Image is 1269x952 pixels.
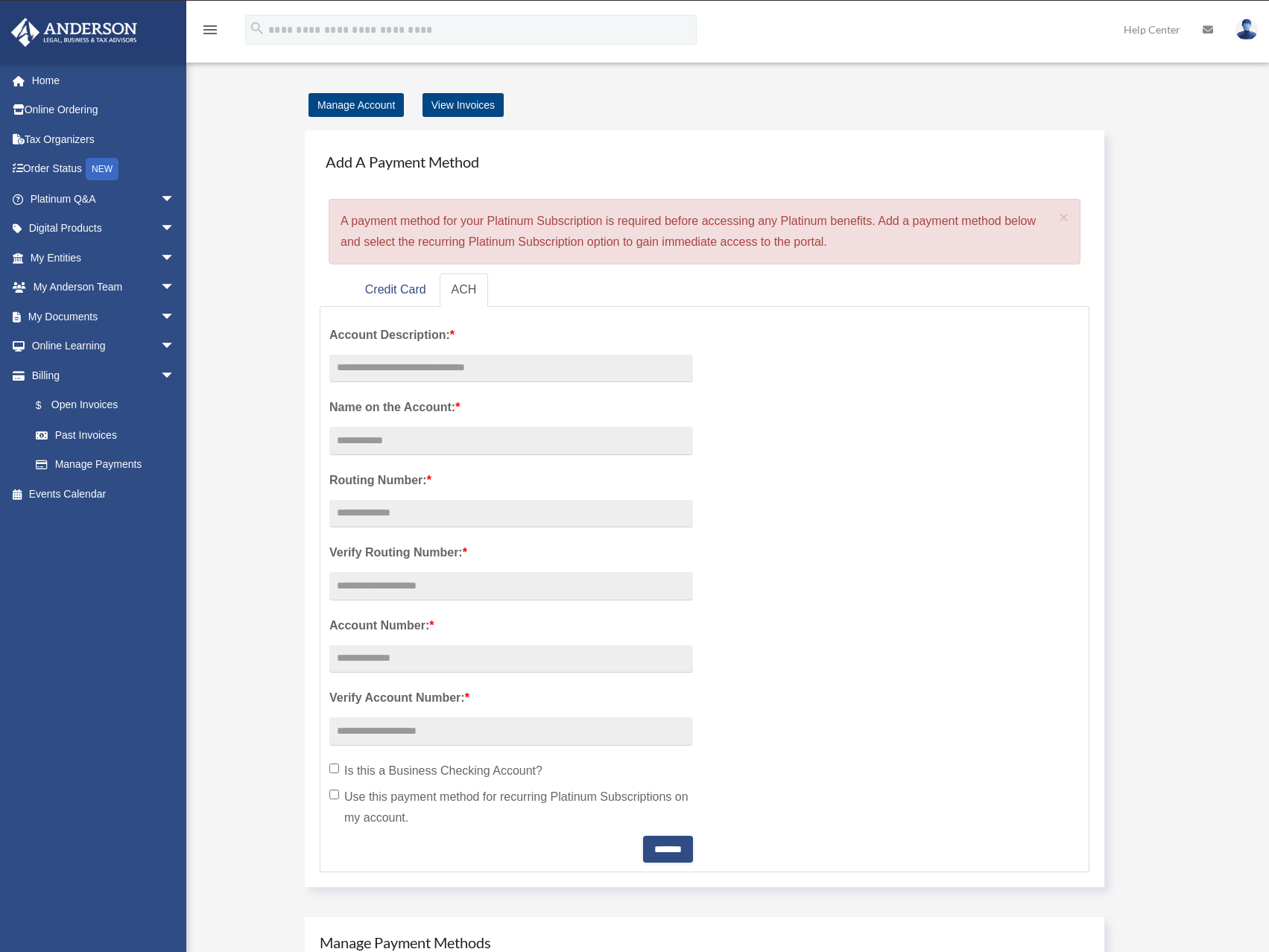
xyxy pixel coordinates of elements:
label: Name on the Account: [329,397,693,418]
a: ACH [440,273,489,307]
span: arrow_drop_down [160,273,190,303]
span: arrow_drop_down [160,331,190,362]
label: Routing Number: [329,470,693,491]
a: My Anderson Teamarrow_drop_down [10,273,197,302]
div: NEW [86,158,118,180]
a: Past Invoices [21,420,197,450]
span: arrow_drop_down [160,214,190,244]
h4: Add A Payment Method [320,145,1089,178]
a: My Entitiesarrow_drop_down [10,243,197,273]
a: Platinum Q&Aarrow_drop_down [10,184,197,214]
label: Use this payment method for recurring Platinum Subscriptions on my account. [329,787,693,828]
a: Credit Card [353,273,438,307]
label: Verify Account Number: [329,688,693,708]
span: arrow_drop_down [160,361,190,391]
a: $Open Invoices [21,390,197,421]
span: × [1060,209,1069,226]
a: Order StatusNEW [10,154,197,185]
a: Billingarrow_drop_down [10,361,197,390]
a: Online Ordering [10,95,197,125]
a: Online Learningarrow_drop_down [10,331,197,361]
button: Close [1060,209,1069,225]
a: Home [10,66,197,95]
a: Events Calendar [10,479,197,509]
label: Account Number: [329,615,693,636]
a: Tax Organizers [10,124,197,154]
img: Anderson Advisors Platinum Portal [7,18,142,47]
input: Is this a Business Checking Account? [329,764,339,773]
span: arrow_drop_down [160,302,190,332]
i: menu [201,21,219,39]
a: Digital Productsarrow_drop_down [10,214,197,244]
a: Manage Payments [21,450,190,480]
label: Account Description: [329,325,693,346]
span: $ [44,396,51,415]
label: Is this a Business Checking Account? [329,761,693,781]
input: Use this payment method for recurring Platinum Subscriptions on my account. [329,790,339,799]
i: search [249,20,265,37]
img: User Pic [1235,19,1258,40]
span: arrow_drop_down [160,184,190,215]
a: menu [201,26,219,39]
a: View Invoices [423,93,504,117]
a: My Documentsarrow_drop_down [10,302,197,331]
a: Manage Account [308,93,404,117]
span: arrow_drop_down [160,243,190,273]
label: Verify Routing Number: [329,542,693,563]
div: A payment method for your Platinum Subscription is required before accessing any Platinum benefit... [329,199,1080,264]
